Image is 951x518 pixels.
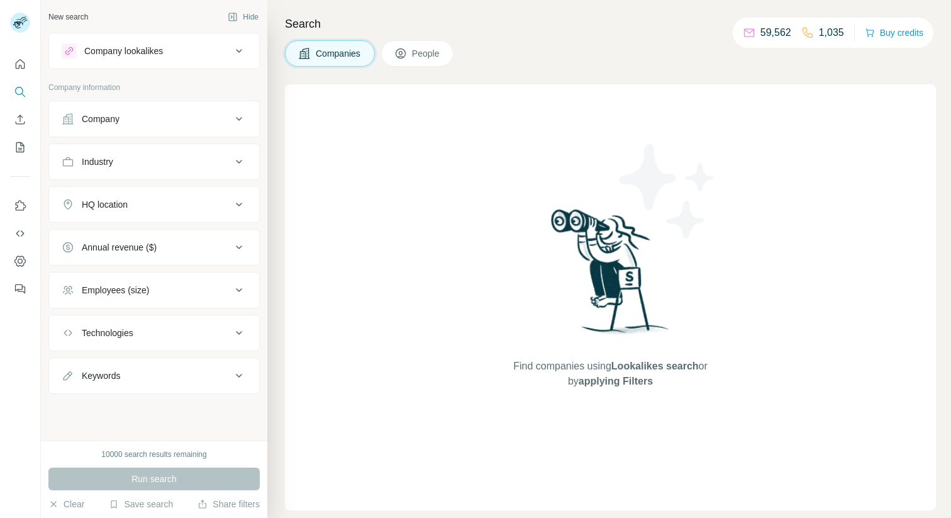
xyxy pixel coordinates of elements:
button: HQ location [49,189,259,220]
span: Companies [316,47,362,60]
img: Surfe Illustration - Woman searching with binoculars [545,206,676,346]
img: Surfe Illustration - Stars [611,135,724,248]
div: Company lookalikes [84,45,163,57]
button: Company lookalikes [49,36,259,66]
button: Employees (size) [49,275,259,305]
div: Company [82,113,120,125]
p: 1,035 [819,25,844,40]
div: Industry [82,155,113,168]
div: Keywords [82,369,120,382]
button: Use Surfe on LinkedIn [10,194,30,217]
button: Save search [109,498,173,510]
span: Find companies using or by [509,359,711,389]
div: Annual revenue ($) [82,241,157,254]
button: Keywords [49,361,259,391]
button: Quick start [10,53,30,76]
h4: Search [285,15,936,33]
p: 59,562 [760,25,791,40]
button: Search [10,81,30,103]
div: HQ location [82,198,128,211]
button: Buy credits [865,24,923,42]
button: Industry [49,147,259,177]
div: Technologies [82,327,133,339]
span: People [412,47,441,60]
span: applying Filters [579,376,653,386]
p: Company information [48,82,260,93]
button: My lists [10,136,30,159]
button: Clear [48,498,84,510]
button: Dashboard [10,250,30,273]
button: Hide [219,8,267,26]
span: Lookalikes search [611,361,699,371]
div: Employees (size) [82,284,149,296]
button: Annual revenue ($) [49,232,259,262]
div: New search [48,11,88,23]
button: Technologies [49,318,259,348]
button: Use Surfe API [10,222,30,245]
button: Company [49,104,259,134]
div: 10000 search results remaining [101,449,206,460]
button: Feedback [10,278,30,300]
button: Enrich CSV [10,108,30,131]
button: Share filters [197,498,260,510]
